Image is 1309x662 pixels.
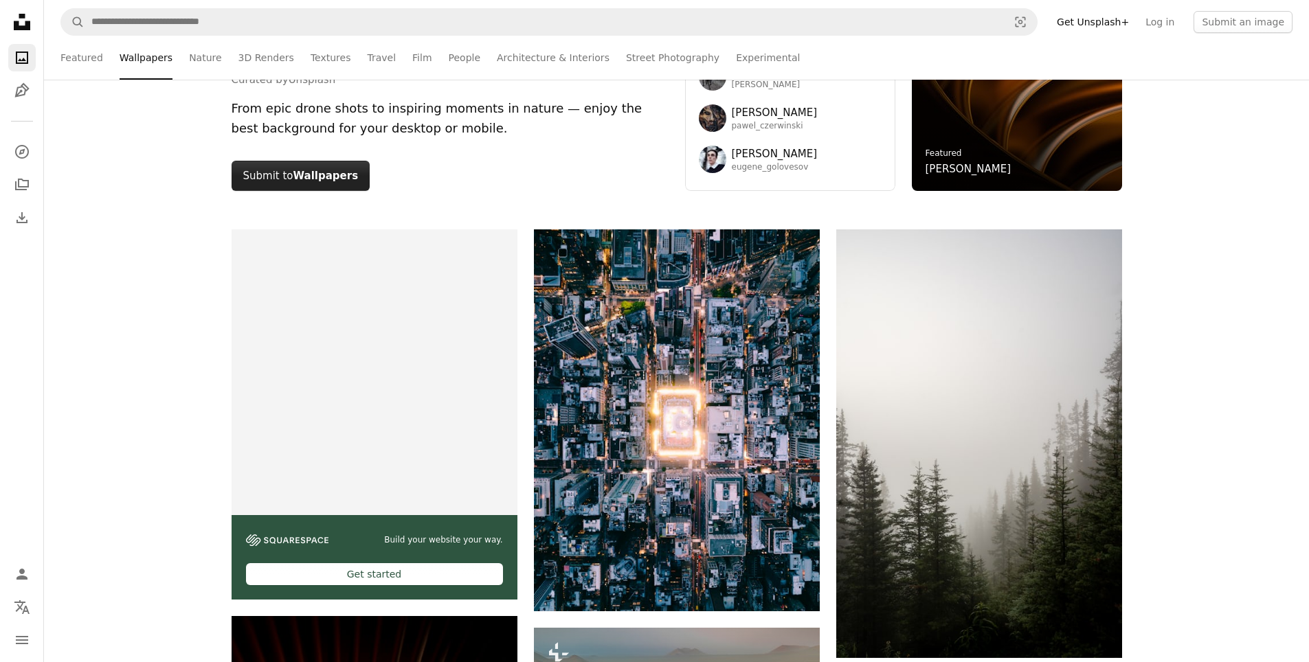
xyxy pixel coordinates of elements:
[232,99,669,139] div: From epic drone shots to inspiring moments in nature — enjoy the best background for your desktop...
[1004,9,1037,35] button: Visual search
[732,104,818,121] span: [PERSON_NAME]
[412,36,432,80] a: Film
[1049,11,1137,33] a: Get Unsplash+
[699,104,726,132] img: Avatar of user Pawel Czerwinski
[736,36,800,80] a: Experimental
[836,437,1122,450] a: Tall evergreen trees shrouded in dense fog.
[232,161,370,191] button: Submit toWallpapers
[926,148,962,158] a: Featured
[61,9,85,35] button: Search Unsplash
[384,534,502,546] span: Build your website your way.
[60,8,1038,36] form: Find visuals sitewide
[293,170,359,182] strong: Wallpapers
[699,146,882,173] a: Avatar of user Eugene Golovesov[PERSON_NAME]eugene_golovesov
[1194,11,1293,33] button: Submit an image
[732,162,818,173] span: eugene_golovesov
[8,204,36,231] a: Download History
[8,560,36,588] a: Log in / Sign up
[732,80,818,91] span: [PERSON_NAME]
[497,36,609,80] a: Architecture & Interiors
[189,36,221,80] a: Nature
[449,36,481,80] a: People
[289,73,336,86] a: Unsplash
[699,104,882,132] a: Avatar of user Pawel Czerwinski[PERSON_NAME]pawel_czerwinski
[8,593,36,621] button: Language
[311,36,351,80] a: Textures
[367,36,396,80] a: Travel
[8,77,36,104] a: Illustrations
[699,63,882,91] a: Avatar of user Wolfgang Hasselmann[PERSON_NAME][PERSON_NAME]
[8,171,36,198] a: Collections
[534,413,820,426] a: Aerial view of a brightly lit city at dusk.
[232,229,517,600] a: Build your website your way.Get started
[238,36,294,80] a: 3D Renders
[732,146,818,162] span: [PERSON_NAME]
[8,8,36,38] a: Home — Unsplash
[836,229,1122,658] img: Tall evergreen trees shrouded in dense fog.
[626,36,719,80] a: Street Photography
[60,36,103,80] a: Featured
[246,563,503,585] div: Get started
[732,121,818,132] span: pawel_czerwinski
[232,71,405,88] span: Curated by
[926,161,1011,177] a: [PERSON_NAME]
[246,534,328,546] img: file-1606177908946-d1eed1cbe4f5image
[534,229,820,611] img: Aerial view of a brightly lit city at dusk.
[1137,11,1183,33] a: Log in
[8,626,36,654] button: Menu
[8,44,36,71] a: Photos
[8,138,36,165] a: Explore
[699,146,726,173] img: Avatar of user Eugene Golovesov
